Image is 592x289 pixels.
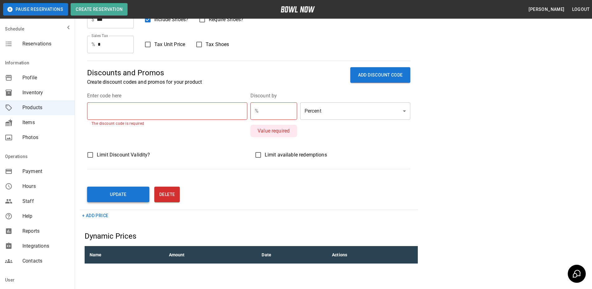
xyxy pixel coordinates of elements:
p: Value required [250,125,297,137]
th: Name [85,246,164,264]
th: Amount [164,246,257,264]
p: Create discount codes and promos for your product [87,78,202,86]
p: Discounts and Promos [87,67,202,78]
span: Tax Unit Price [154,41,185,48]
h5: Dynamic Prices [85,231,418,241]
span: Limit Discount Validity? [97,151,150,159]
table: sticky table [85,246,418,264]
span: Tax Shoes [206,41,229,48]
span: Inventory [22,89,70,96]
span: Staff [22,198,70,205]
legend: Discount by [250,92,277,99]
legend: Enter code here [87,92,121,99]
p: % [91,41,95,48]
div: Percent [300,102,411,120]
span: Hours [22,183,70,190]
span: Products [22,104,70,111]
span: Contacts [22,257,70,265]
button: Create Reservation [71,3,128,16]
th: Date [257,246,327,264]
button: ADD DISCOUNT CODE [350,67,411,83]
span: Items [22,119,70,126]
span: Limit available redemptions [265,151,327,159]
button: Delete [154,187,180,202]
p: The discount code is required [91,121,243,127]
p: $ [91,16,94,23]
span: Integrations [22,242,70,250]
span: Help [22,212,70,220]
span: Payment [22,168,70,175]
span: Include Shoes? [154,16,188,23]
button: Update [87,187,149,202]
button: Pause Reservations [3,3,68,16]
th: Actions [327,246,418,264]
button: + Add Price [80,210,111,221]
p: % [255,107,259,115]
span: Profile [22,74,70,82]
button: [PERSON_NAME] [526,4,567,15]
span: Photos [22,134,70,141]
button: Logout [570,4,592,15]
img: logo [281,6,315,12]
span: Reports [22,227,70,235]
span: Require Shoes? [209,16,243,23]
span: Reservations [22,40,70,48]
